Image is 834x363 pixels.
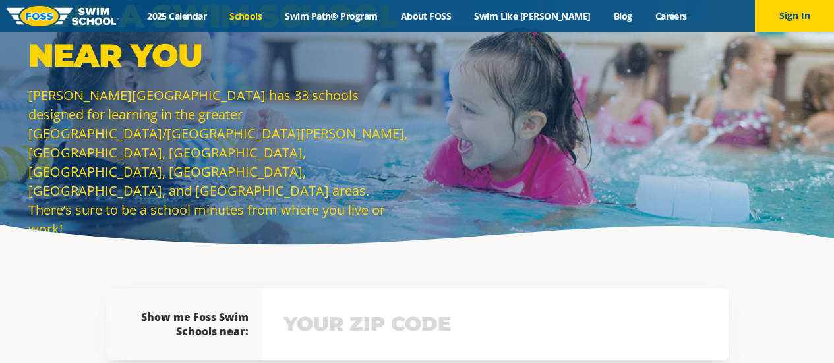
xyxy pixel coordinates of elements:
a: Swim Path® Program [274,10,389,22]
div: Show me Foss Swim Schools near: [133,310,249,339]
a: Swim Like [PERSON_NAME] [463,10,603,22]
p: [PERSON_NAME][GEOGRAPHIC_DATA] has 33 schools designed for learning in the greater [GEOGRAPHIC_DA... [28,86,411,238]
img: FOSS Swim School Logo [7,6,119,26]
a: Blog [602,10,643,22]
a: About FOSS [389,10,463,22]
a: Schools [218,10,274,22]
input: YOUR ZIP CODE [280,305,710,343]
a: 2025 Calendar [136,10,218,22]
a: Careers [643,10,698,22]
